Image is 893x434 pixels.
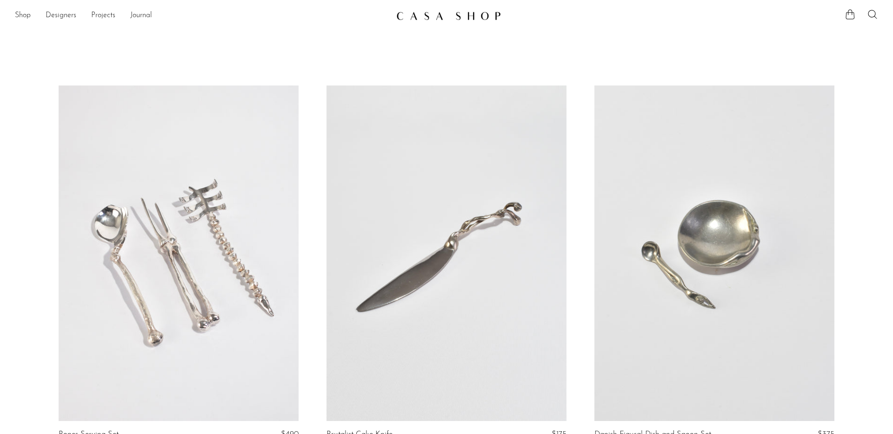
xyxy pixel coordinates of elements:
[15,10,31,22] a: Shop
[15,8,389,24] nav: Desktop navigation
[15,8,389,24] ul: NEW HEADER MENU
[91,10,115,22] a: Projects
[46,10,76,22] a: Designers
[130,10,152,22] a: Journal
